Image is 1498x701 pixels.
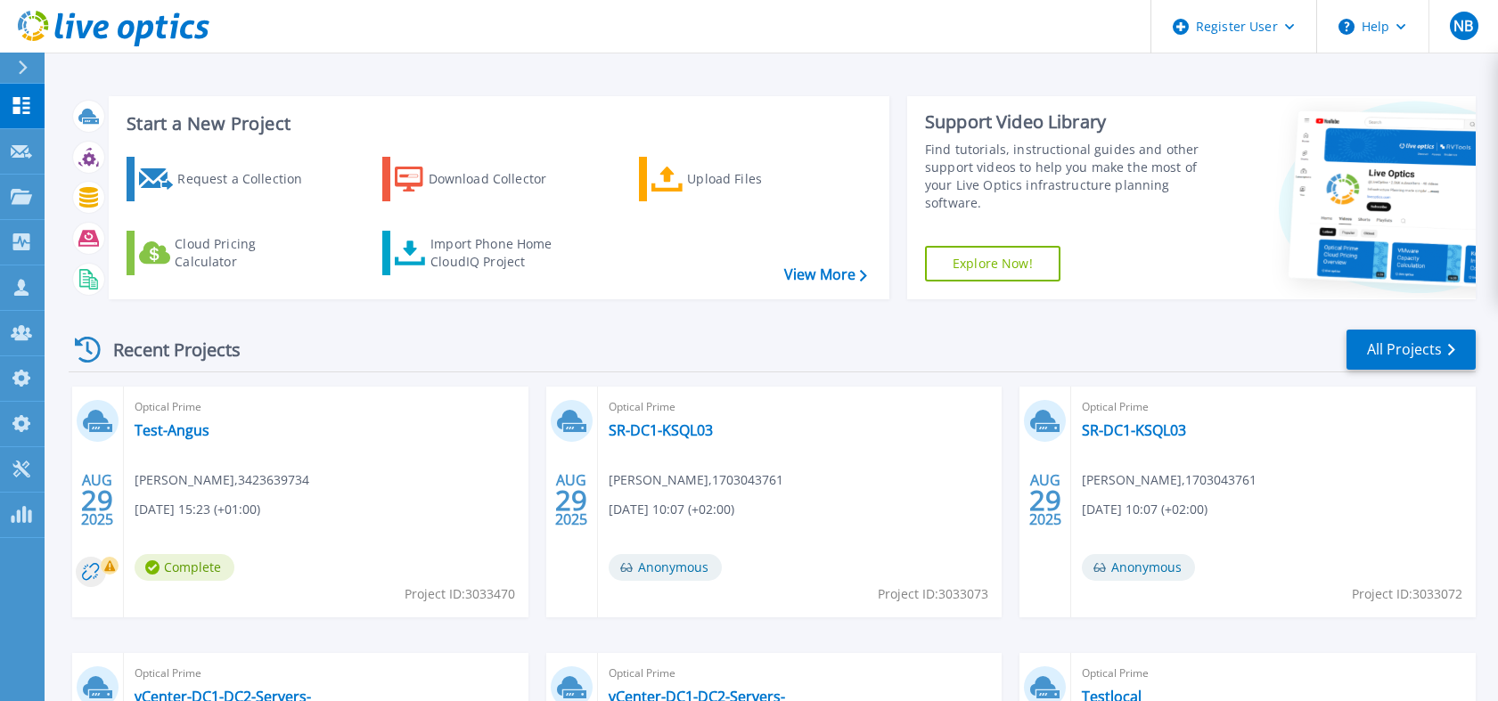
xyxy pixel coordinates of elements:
span: [DATE] 10:07 (+02:00) [609,500,734,519]
span: Anonymous [609,554,722,581]
span: Complete [135,554,234,581]
span: Optical Prime [135,397,518,417]
span: Project ID: 3033470 [405,584,515,604]
a: Explore Now! [925,246,1060,281]
span: Optical Prime [135,664,518,683]
div: Recent Projects [69,328,265,371]
a: Test-Angus [135,421,209,439]
span: Optical Prime [1082,397,1465,417]
div: AUG 2025 [1028,468,1062,533]
a: Request a Collection [127,157,325,201]
span: 29 [1029,493,1061,508]
div: Import Phone Home CloudIQ Project [430,235,569,271]
div: AUG 2025 [80,468,114,533]
div: Download Collector [429,161,571,197]
div: Support Video Library [925,110,1213,134]
span: Optical Prime [609,664,992,683]
div: Find tutorials, instructional guides and other support videos to help you make the most of your L... [925,141,1213,212]
a: Upload Files [639,157,838,201]
a: Cloud Pricing Calculator [127,231,325,275]
span: NB [1453,19,1473,33]
span: Anonymous [1082,554,1195,581]
span: [PERSON_NAME] , 1703043761 [1082,470,1257,490]
span: Project ID: 3033073 [878,584,988,604]
span: [DATE] 15:23 (+01:00) [135,500,260,519]
a: Download Collector [382,157,581,201]
span: Project ID: 3033072 [1352,584,1462,604]
a: All Projects [1347,330,1476,370]
span: [PERSON_NAME] , 1703043761 [609,470,783,490]
a: View More [784,266,867,283]
span: Optical Prime [609,397,992,417]
span: 29 [555,493,587,508]
h3: Start a New Project [127,114,866,134]
a: SR-DC1-KSQL03 [609,421,713,439]
span: [DATE] 10:07 (+02:00) [1082,500,1207,519]
span: Optical Prime [1082,664,1465,683]
span: [PERSON_NAME] , 3423639734 [135,470,309,490]
div: Cloud Pricing Calculator [175,235,317,271]
span: 29 [81,493,113,508]
div: AUG 2025 [554,468,588,533]
a: SR-DC1-KSQL03 [1082,421,1186,439]
div: Request a Collection [177,161,320,197]
div: Upload Files [687,161,830,197]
